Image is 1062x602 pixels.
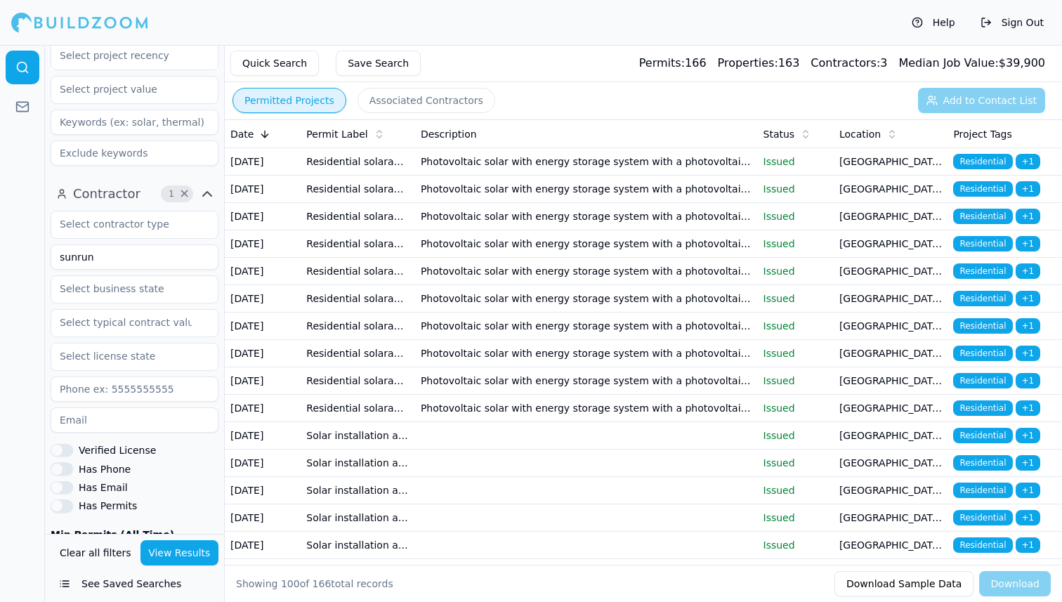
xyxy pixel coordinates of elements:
[763,456,828,470] p: Issued
[225,148,301,176] td: [DATE]
[1016,181,1041,197] span: + 1
[225,230,301,258] td: [DATE]
[763,319,828,333] p: Issued
[834,422,948,450] td: [GEOGRAPHIC_DATA], [GEOGRAPHIC_DATA]
[953,209,1012,224] span: Residential
[834,148,948,176] td: [GEOGRAPHIC_DATA], [GEOGRAPHIC_DATA]
[834,313,948,340] td: [GEOGRAPHIC_DATA], [GEOGRAPHIC_DATA]
[834,559,948,587] td: [GEOGRAPHIC_DATA], [GEOGRAPHIC_DATA]
[834,258,948,285] td: [GEOGRAPHIC_DATA], [GEOGRAPHIC_DATA]
[953,181,1012,197] span: Residential
[763,346,828,360] p: Issued
[79,464,131,474] label: Has Phone
[639,55,707,72] div: 166
[973,11,1051,34] button: Sign Out
[313,578,332,589] span: 166
[225,477,301,504] td: [DATE]
[225,504,301,532] td: [DATE]
[415,395,758,422] td: Photovoltaic solar with energy storage system with a photovoltaic facility rating of 2.87 kw
[301,422,415,450] td: Solar installation and/or stationary storage battery
[718,55,800,72] div: 163
[953,400,1012,416] span: Residential
[301,258,415,285] td: Residential solarapp+ permit
[79,501,137,511] label: Has Permits
[225,559,301,587] td: [DATE]
[953,483,1012,498] span: Residential
[811,55,887,72] div: 3
[953,346,1012,361] span: Residential
[225,367,301,395] td: [DATE]
[834,571,973,596] button: Download Sample Data
[953,318,1012,334] span: Residential
[811,56,880,70] span: Contractors:
[834,532,948,559] td: [GEOGRAPHIC_DATA], [GEOGRAPHIC_DATA]
[905,11,962,34] button: Help
[1016,483,1041,498] span: + 1
[834,230,948,258] td: [GEOGRAPHIC_DATA], [GEOGRAPHIC_DATA]
[301,313,415,340] td: Residential solarapp+ permit
[1016,428,1041,443] span: + 1
[953,373,1012,388] span: Residential
[763,209,828,223] p: Issued
[230,51,319,76] button: Quick Search
[164,187,178,201] span: 1
[336,51,421,76] button: Save Search
[1016,510,1041,525] span: + 1
[898,55,1045,72] div: $ 39,900
[301,285,415,313] td: Residential solarapp+ permit
[834,176,948,203] td: [GEOGRAPHIC_DATA], [GEOGRAPHIC_DATA]
[51,571,218,596] button: See Saved Searches
[415,285,758,313] td: Photovoltaic solar with energy storage system with a photovoltaic facility rating of 4.51 kw
[301,148,415,176] td: Residential solarapp+ permit
[1016,209,1041,224] span: + 1
[1016,263,1041,279] span: + 1
[763,155,828,169] p: Issued
[1016,154,1041,169] span: + 1
[1016,400,1041,416] span: + 1
[763,483,828,497] p: Issued
[51,110,218,135] input: Keywords (ex: solar, thermal)
[301,230,415,258] td: Residential solarapp+ permit
[225,422,301,450] td: [DATE]
[953,291,1012,306] span: Residential
[1016,346,1041,361] span: + 1
[79,483,128,492] label: Has Email
[953,154,1012,169] span: Residential
[763,374,828,388] p: Issued
[763,127,795,141] span: Status
[51,183,218,205] button: Contractor1Clear Contractor filters
[301,367,415,395] td: Residential solarapp+ permit
[232,88,346,113] button: Permitted Projects
[953,455,1012,471] span: Residential
[834,367,948,395] td: [GEOGRAPHIC_DATA], [GEOGRAPHIC_DATA]
[225,340,301,367] td: [DATE]
[953,537,1012,553] span: Residential
[763,428,828,443] p: Issued
[225,313,301,340] td: [DATE]
[953,510,1012,525] span: Residential
[301,176,415,203] td: Residential solarapp+ permit
[763,511,828,525] p: Issued
[79,445,156,455] label: Verified License
[73,184,140,204] span: Contractor
[51,407,218,433] input: Email
[225,203,301,230] td: [DATE]
[51,140,218,166] input: Exclude keywords
[953,236,1012,251] span: Residential
[225,450,301,477] td: [DATE]
[415,203,758,230] td: Photovoltaic solar with energy storage system with a photovoltaic facility rating of 12.71 kw
[839,127,881,141] span: Location
[56,540,135,565] button: Clear all filters
[301,203,415,230] td: Residential solarapp+ permit
[421,127,477,141] span: Description
[953,263,1012,279] span: Residential
[834,477,948,504] td: [GEOGRAPHIC_DATA], [GEOGRAPHIC_DATA]
[51,244,218,270] input: Business name
[415,313,758,340] td: Photovoltaic solar with energy storage system with a photovoltaic facility rating of 7.38 kw
[225,176,301,203] td: [DATE]
[306,127,367,141] span: Permit Label
[358,88,495,113] button: Associated Contractors
[718,56,778,70] span: Properties:
[301,559,415,587] td: Solar installation and/or stationary storage battery
[898,56,998,70] span: Median Job Value:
